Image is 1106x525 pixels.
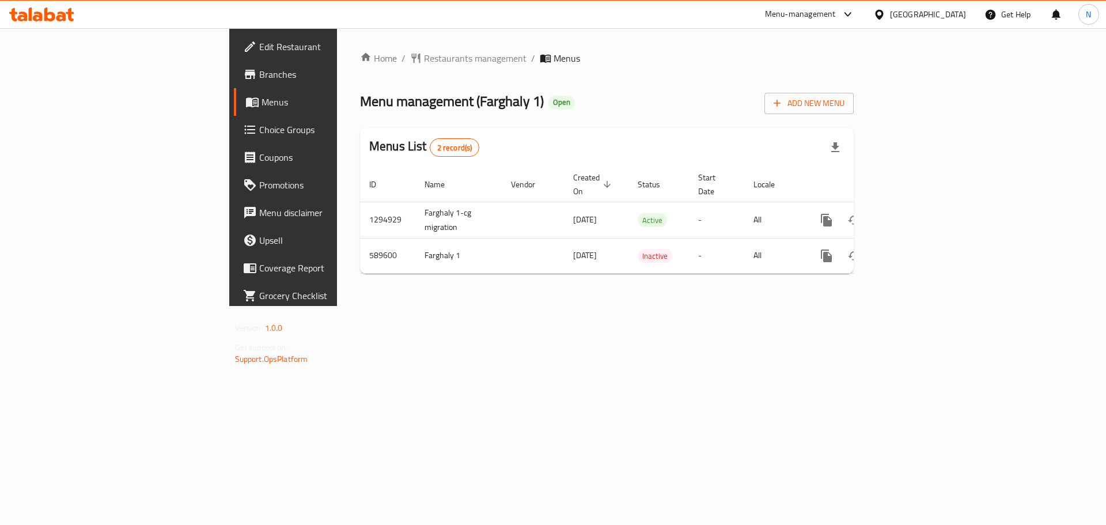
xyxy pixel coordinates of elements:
[511,177,550,191] span: Vendor
[840,242,868,270] button: Change Status
[840,206,868,234] button: Change Status
[744,202,804,238] td: All
[548,96,575,109] div: Open
[424,51,527,65] span: Restaurants management
[234,199,414,226] a: Menu disclaimer
[638,214,667,227] span: Active
[698,171,730,198] span: Start Date
[813,206,840,234] button: more
[764,93,854,114] button: Add New Menu
[689,238,744,273] td: -
[259,233,405,247] span: Upsell
[573,248,597,263] span: [DATE]
[573,212,597,227] span: [DATE]
[430,142,479,153] span: 2 record(s)
[234,33,414,61] a: Edit Restaurant
[259,123,405,137] span: Choice Groups
[259,206,405,220] span: Menu disclaimer
[234,88,414,116] a: Menus
[415,238,502,273] td: Farghaly 1
[744,238,804,273] td: All
[548,97,575,107] span: Open
[360,167,933,274] table: enhanced table
[430,138,480,157] div: Total records count
[638,213,667,227] div: Active
[638,250,672,263] span: Inactive
[554,51,580,65] span: Menus
[1086,8,1091,21] span: N
[234,254,414,282] a: Coverage Report
[804,167,933,202] th: Actions
[765,7,836,21] div: Menu-management
[234,61,414,88] a: Branches
[415,202,502,238] td: Farghaly 1-cg migration
[259,289,405,303] span: Grocery Checklist
[265,320,283,335] span: 1.0.0
[259,178,405,192] span: Promotions
[234,143,414,171] a: Coupons
[573,171,615,198] span: Created On
[753,177,790,191] span: Locale
[235,340,288,355] span: Get support on:
[638,177,675,191] span: Status
[369,138,479,157] h2: Menus List
[369,177,391,191] span: ID
[234,226,414,254] a: Upsell
[531,51,535,65] li: /
[234,282,414,309] a: Grocery Checklist
[235,352,308,367] a: Support.OpsPlatform
[410,51,527,65] a: Restaurants management
[774,96,844,111] span: Add New Menu
[262,95,405,109] span: Menus
[360,88,544,114] span: Menu management ( Farghaly 1 )
[360,51,854,65] nav: breadcrumb
[813,242,840,270] button: more
[890,8,966,21] div: [GEOGRAPHIC_DATA]
[235,320,263,335] span: Version:
[234,171,414,199] a: Promotions
[425,177,460,191] span: Name
[259,67,405,81] span: Branches
[259,150,405,164] span: Coupons
[689,202,744,238] td: -
[259,261,405,275] span: Coverage Report
[821,134,849,161] div: Export file
[234,116,414,143] a: Choice Groups
[259,40,405,54] span: Edit Restaurant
